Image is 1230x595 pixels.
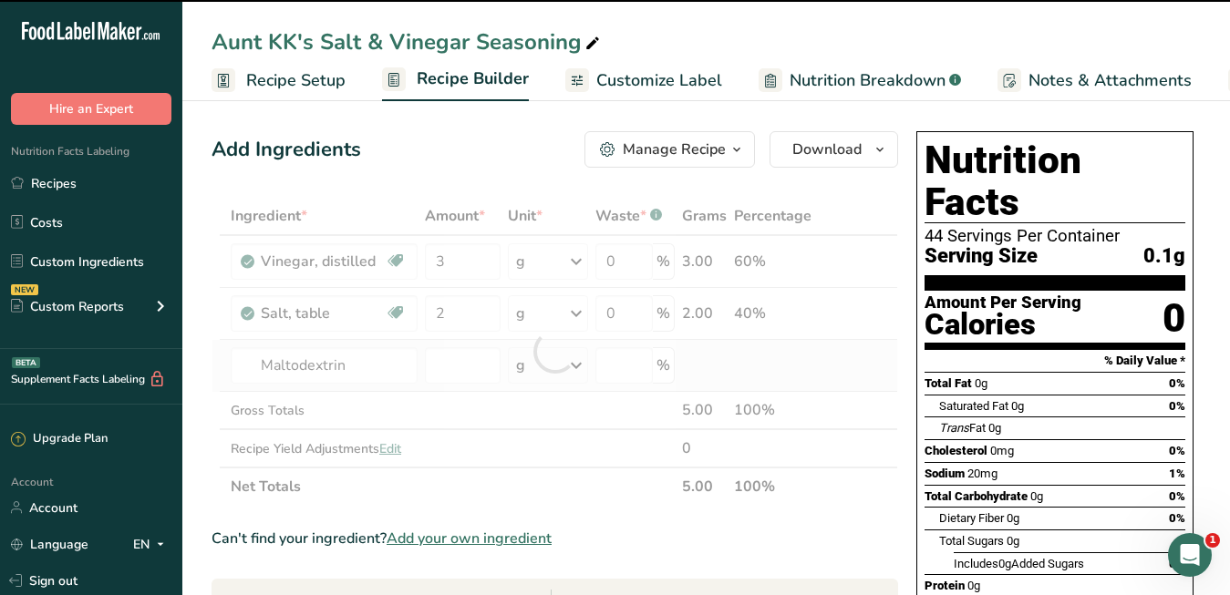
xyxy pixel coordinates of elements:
[939,511,1004,525] span: Dietary Fiber
[1143,245,1185,268] span: 0.1g
[1169,489,1185,503] span: 0%
[925,139,1185,223] h1: Nutrition Facts
[988,421,1001,435] span: 0g
[925,312,1081,338] div: Calories
[1163,294,1185,343] div: 0
[1169,444,1185,457] span: 0%
[967,467,997,480] span: 20mg
[939,421,986,435] span: Fat
[11,284,38,295] div: NEW
[967,579,980,592] span: 0g
[11,528,88,560] a: Language
[12,357,40,368] div: BETA
[925,579,965,592] span: Protein
[770,131,898,168] button: Download
[925,444,987,457] span: Cholesterol
[565,60,722,101] a: Customize Label
[11,297,124,316] div: Custom Reports
[990,444,1014,457] span: 0mg
[382,58,529,102] a: Recipe Builder
[1169,399,1185,413] span: 0%
[212,60,346,101] a: Recipe Setup
[997,60,1192,101] a: Notes & Attachments
[1011,399,1024,413] span: 0g
[212,528,898,549] div: Can't find your ingredient?
[759,60,961,101] a: Nutrition Breakdown
[975,376,987,390] span: 0g
[11,93,171,125] button: Hire an Expert
[1169,376,1185,390] span: 0%
[1205,533,1220,548] span: 1
[1007,534,1019,548] span: 0g
[954,557,1084,570] span: Includes Added Sugars
[1007,511,1019,525] span: 0g
[1030,489,1043,503] span: 0g
[1169,511,1185,525] span: 0%
[925,245,1038,268] span: Serving Size
[939,534,1004,548] span: Total Sugars
[1169,467,1185,480] span: 1%
[212,26,604,58] div: Aunt KK's Salt & Vinegar Seasoning
[939,399,1008,413] span: Saturated Fat
[925,227,1185,245] div: 44 Servings Per Container
[925,350,1185,372] section: % Daily Value *
[925,489,1028,503] span: Total Carbohydrate
[11,430,108,448] div: Upgrade Plan
[998,557,1011,570] span: 0g
[596,68,722,93] span: Customize Label
[212,135,361,165] div: Add Ingredients
[939,421,969,435] i: Trans
[623,138,726,160] div: Manage Recipe
[246,68,346,93] span: Recipe Setup
[925,376,972,390] span: Total Fat
[925,294,1081,312] div: Amount Per Serving
[1168,533,1212,577] iframe: Intercom live chat
[1028,68,1192,93] span: Notes & Attachments
[584,131,755,168] button: Manage Recipe
[925,467,965,480] span: Sodium
[387,528,552,549] span: Add your own ingredient
[417,67,529,91] span: Recipe Builder
[792,138,862,160] span: Download
[133,533,171,555] div: EN
[790,68,946,93] span: Nutrition Breakdown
